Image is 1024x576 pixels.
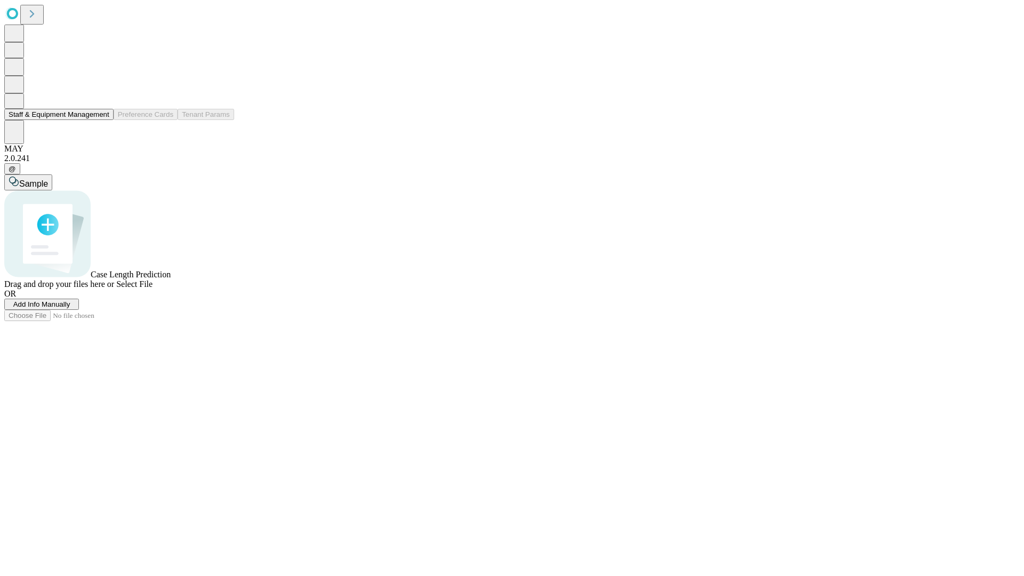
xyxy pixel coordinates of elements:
button: Tenant Params [178,109,234,120]
span: @ [9,165,16,173]
button: Preference Cards [114,109,178,120]
button: Add Info Manually [4,299,79,310]
span: Add Info Manually [13,300,70,308]
button: Sample [4,174,52,190]
span: Case Length Prediction [91,270,171,279]
button: @ [4,163,20,174]
div: MAY [4,144,1020,154]
div: 2.0.241 [4,154,1020,163]
span: Drag and drop your files here or [4,279,114,289]
span: Select File [116,279,153,289]
span: Sample [19,179,48,188]
span: OR [4,289,16,298]
button: Staff & Equipment Management [4,109,114,120]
